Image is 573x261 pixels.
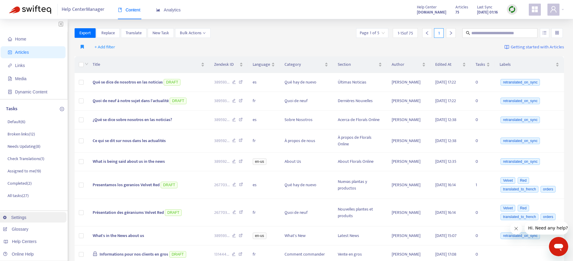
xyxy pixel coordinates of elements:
span: link [8,63,12,68]
img: sync.dc5367851b00ba804db3.png [508,6,516,13]
p: Default ( 6 ) [8,119,25,125]
span: Articles [15,50,29,55]
td: 1 [471,171,495,199]
td: 0 [471,111,495,129]
td: [PERSON_NAME] [387,226,430,245]
span: search [466,31,470,35]
th: Language [248,56,280,73]
span: orders [541,186,556,193]
td: [PERSON_NAME] [387,111,430,129]
span: + Add filter [94,44,115,51]
span: 389592 ... [214,138,230,144]
th: Section [333,56,387,73]
span: down [85,62,88,66]
td: Acerca de Florals Online [333,111,387,129]
span: New Task [152,30,169,36]
span: area-chart [156,8,160,12]
span: Labels [500,61,554,68]
span: 267703 ... [214,182,230,188]
span: Presentamos los geranios Velvet Red [93,181,160,188]
span: [DATE] 12:35 [435,158,456,165]
span: en-us [253,158,266,165]
span: 1 - 15 of 75 [398,30,413,36]
span: left [425,31,429,35]
span: What is being said about us in the news [93,158,165,165]
td: 0 [471,129,495,153]
td: es [248,111,280,129]
span: retranslated_on_sync [501,158,540,165]
td: About Florals Online [333,153,387,171]
td: 0 [471,92,495,111]
td: Quoi de neuf [280,92,333,111]
th: Title [88,56,210,73]
span: retranslated_on_sync [501,138,540,144]
span: Articles [455,4,468,11]
td: [PERSON_NAME] [387,129,430,153]
span: Language [253,61,270,68]
span: Translate [126,30,142,36]
td: Qué hay de nuevo [280,171,333,199]
td: 0 [471,73,495,92]
span: Home [15,37,26,41]
span: Velvet [501,205,515,211]
td: À propos de Florals Online [333,129,387,153]
span: Help Centers [12,239,37,244]
span: DRAFT [170,98,186,104]
td: es [248,171,280,199]
span: [DATE] 17:22 [435,97,456,104]
span: Links [15,63,25,68]
p: Tasks [6,105,17,113]
span: Title [93,61,200,68]
span: [DATE] 16:14 [435,209,456,216]
span: 389593 ... [214,79,230,86]
span: Red [518,205,529,211]
iframe: Message from company [525,221,568,235]
span: Ce qui se dit sur nous dans les actualités [93,137,166,144]
button: + Add filter [90,42,120,52]
span: Author [392,61,421,68]
span: Quoi de neuf à notre sujet dans l'actualité [93,97,169,104]
a: Settings [3,215,26,220]
span: book [118,8,122,12]
span: retranslated_on_sync [501,232,540,239]
span: file-image [8,77,12,81]
span: Velvet [501,177,515,184]
span: Red [518,177,529,184]
span: DRAFT [161,182,177,188]
td: Últimas Noticias [333,73,387,92]
th: Category [280,56,333,73]
img: Swifteq [9,5,51,14]
button: unordered-list [540,28,549,38]
button: Translate [121,28,146,38]
span: translated_to_french [501,186,538,193]
span: [DATE] 12:38 [435,137,456,144]
p: Assigned to me ( 19 ) [8,168,41,174]
td: [PERSON_NAME] [387,73,430,92]
span: 267703 ... [214,209,230,216]
span: retranslated_on_sync [501,79,540,86]
span: DRAFT [165,209,182,216]
th: Labels [495,56,564,73]
th: Author [387,56,430,73]
p: Check Translations ( 1 ) [8,156,44,162]
span: Last Sync [477,4,492,11]
strong: 75 [455,9,459,16]
span: translated_to_french [501,214,538,220]
td: [PERSON_NAME] [387,92,430,111]
td: Quoi de neuf [280,199,333,226]
button: Export [75,28,96,38]
span: Présentation des géraniums Velvet Red [93,209,164,216]
th: Tasks [471,56,495,73]
p: Completed ( 2 ) [8,180,32,187]
span: 131444 ... [214,251,229,258]
span: [DATE] 12:38 [435,116,456,123]
span: right [449,31,453,35]
button: Bulk Actionsdown [175,28,211,38]
span: container [8,90,12,94]
span: DRAFT [164,79,180,86]
td: fr [248,199,280,226]
span: Content [118,8,140,12]
a: [DOMAIN_NAME] [417,9,446,16]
